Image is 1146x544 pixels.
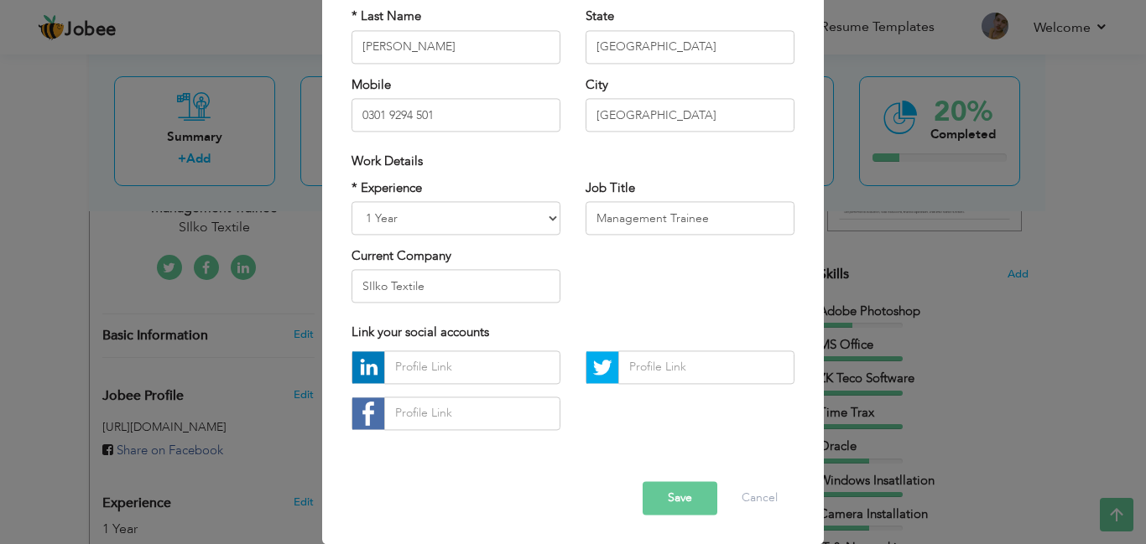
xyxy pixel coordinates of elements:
[643,481,717,515] button: Save
[384,350,560,384] input: Profile Link
[586,8,614,26] label: State
[352,76,391,94] label: Mobile
[352,247,451,265] label: Current Company
[725,481,794,515] button: Cancel
[352,351,384,383] img: linkedin
[352,153,423,170] span: Work Details
[384,396,560,430] input: Profile Link
[618,350,794,384] input: Profile Link
[586,179,635,197] label: Job Title
[352,179,422,197] label: * Experience
[586,76,608,94] label: City
[352,324,489,341] span: Link your social accounts
[352,8,421,26] label: * Last Name
[352,397,384,429] img: facebook
[586,351,618,383] img: Twitter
